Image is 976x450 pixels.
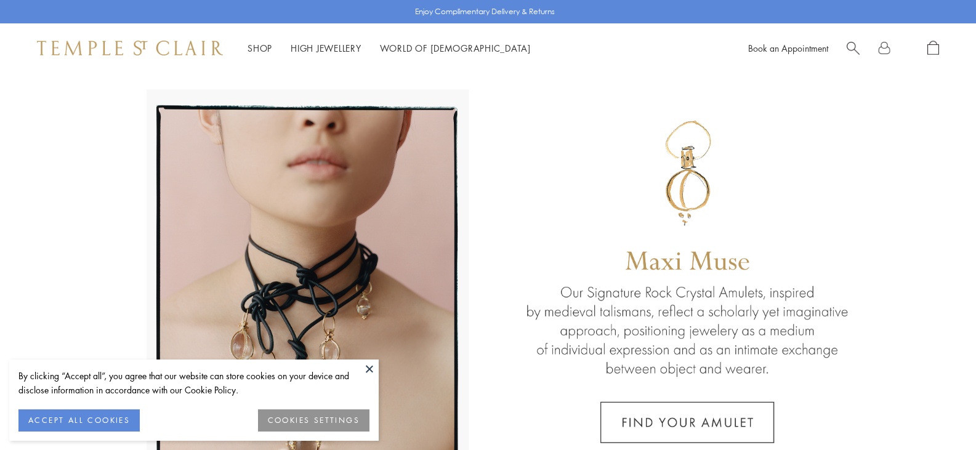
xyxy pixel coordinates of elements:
[258,409,369,432] button: COOKIES SETTINGS
[248,41,531,56] nav: Main navigation
[18,369,369,397] div: By clicking “Accept all”, you agree that our website can store cookies on your device and disclos...
[18,409,140,432] button: ACCEPT ALL COOKIES
[748,42,828,54] a: Book an Appointment
[847,41,860,56] a: Search
[415,6,555,18] p: Enjoy Complimentary Delivery & Returns
[927,41,939,56] a: Open Shopping Bag
[291,42,361,54] a: High JewelleryHigh Jewellery
[37,41,223,55] img: Temple St. Clair
[380,42,531,54] a: World of [DEMOGRAPHIC_DATA]World of [DEMOGRAPHIC_DATA]
[248,42,272,54] a: ShopShop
